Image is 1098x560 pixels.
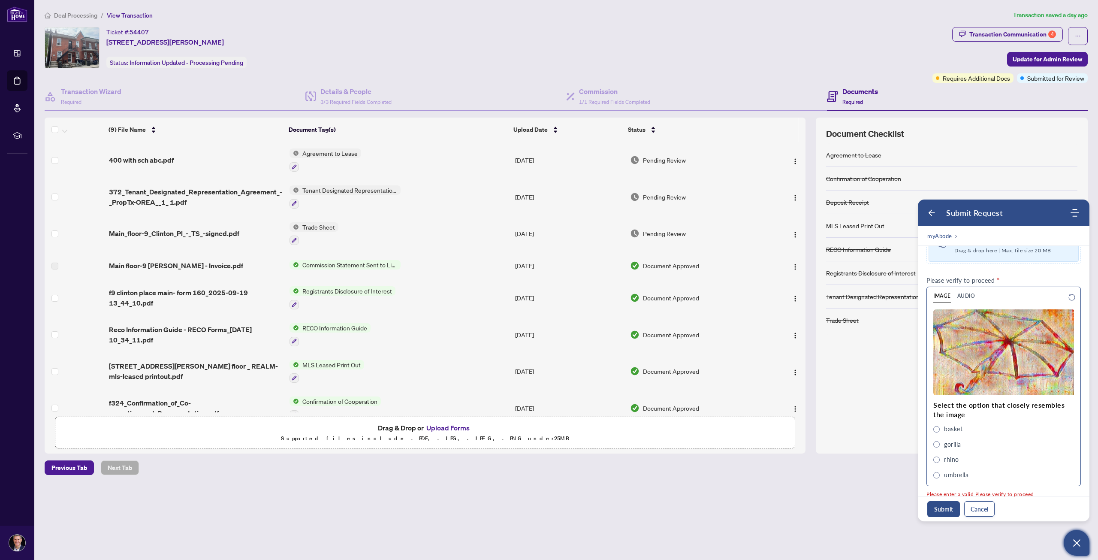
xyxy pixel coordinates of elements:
span: home [45,12,51,18]
img: Logo [792,194,799,201]
span: Document Approved [643,293,699,303]
div: breadcrumb current pagemyAbode [918,226,1089,246]
h4: Documents [842,86,878,97]
img: IMG-C12320105_1.jpg [45,27,99,68]
span: Previous Tab [51,461,87,475]
span: Update for Admin Review [1013,52,1082,66]
span: 1/1 Required Fields Completed [579,99,650,105]
span: Reco Information Guide - RECO Forms_[DATE] 10_34_11.pdf [109,324,283,345]
span: View Transaction [107,12,153,19]
button: Logo [788,259,802,272]
img: Document Status [630,330,639,339]
span: Confirmation of Cooperation [299,397,381,406]
span: 3/3 Required Fields Completed [320,99,392,105]
th: Status [624,118,763,142]
span: Document Approved [643,403,699,413]
div: umbrella [933,470,968,480]
img: Document Status [630,192,639,202]
div: Confirmation of Cooperation [826,174,901,183]
span: Commission Statement Sent to Listing Brokerage [299,260,401,269]
img: captcha [933,309,1075,395]
td: [DATE] [512,179,627,215]
span: 54407 [130,28,149,36]
img: Status Icon [290,397,299,406]
span: Information Updated - Processing Pending [130,59,243,67]
span: Agreement to Lease [299,148,361,158]
span: Required [61,99,81,105]
span: Pending Review [643,229,686,238]
img: Status Icon [290,360,299,369]
span: Pending Review [643,155,686,165]
span: Document Approved [643,330,699,339]
button: Status IconAgreement to Lease [290,148,361,172]
span: Upload Date [513,125,548,134]
img: Logo [792,263,799,270]
button: Logo [788,153,802,167]
button: Logo [788,401,802,415]
th: (9) File Name [105,118,285,142]
img: Document Status [630,155,639,165]
img: Status Icon [290,148,299,158]
span: MLS Leased Print Out [299,360,364,369]
span: Document Approved [643,261,699,270]
img: Logo [792,332,799,339]
span: Drag & Drop or [378,422,472,433]
span: Status [628,125,646,134]
button: Update for Admin Review [1007,52,1088,67]
td: [DATE] [512,142,627,179]
img: logo [7,6,27,22]
div: Trade Sheet [826,315,859,325]
h4: Commission [579,86,650,97]
span: (9) File Name [109,125,146,134]
h4: Details & People [320,86,392,97]
h1: Submit Request [946,208,1003,218]
button: Transaction Communication4 [952,27,1063,42]
img: Document Status [630,293,639,303]
button: Open asap [1064,530,1089,556]
span: RECO Information Guide [299,323,371,333]
span: Submitted for Review [1027,73,1084,83]
span: Tenant Designated Representation Agreement [299,185,401,195]
span: Drag & Drop orUpload FormsSupported files include .PDF, .JPG, .JPEG, .PNG under25MB [55,417,795,449]
article: Transaction saved a day ago [1013,10,1088,20]
img: Status Icon [290,222,299,232]
button: Upload Forms [424,422,472,433]
img: Status Icon [290,286,299,296]
button: Status IconTrade Sheet [290,222,338,245]
span: Drag & drop here | Max. file size 20 MB [954,246,1066,255]
span: Main_floor-9_Clinton_Pl_-_TS_-signed.pdf [109,228,239,239]
div: Registrants Disclosure of Interest [826,268,916,278]
img: Logo [792,369,799,376]
button: Next Tab [101,460,139,475]
button: Logo [788,227,802,240]
span: Document Approved [643,366,699,376]
span: ellipsis [1075,33,1081,39]
button: Logo [788,291,802,305]
td: [DATE] [512,215,627,252]
span: Required [842,99,863,105]
div: Transaction Communication [969,27,1056,41]
button: Status IconRECO Information Guide [290,323,371,346]
span: gorilla [944,440,961,449]
nav: breadcrumb [927,231,958,240]
img: Document Status [630,366,639,376]
div: 4 [1048,30,1056,38]
img: Document Status [630,261,639,270]
div: Tenant Designated Representation Agreement [826,292,952,301]
span: Refresh [1068,293,1076,302]
li: IMAGE [933,287,951,303]
span: f9 clinton place main- form 160_2025-09-19 13_44_10.pdf [109,288,283,308]
li: / [101,10,103,20]
span: umbrella [944,470,968,480]
td: [DATE] [512,390,627,427]
span: [STREET_ADDRESS][PERSON_NAME] floor _ REALM-mls-leased printout.pdf [109,361,283,381]
button: Back [927,209,936,217]
th: Upload Date [510,118,624,142]
button: Cancel [964,501,995,517]
div: RECO Information Guide [826,245,891,254]
th: Document Tag(s) [285,118,510,142]
button: Previous Tab [45,460,94,475]
td: [DATE] [512,316,627,353]
span: Main floor-9 [PERSON_NAME] - Invoice.pdf [109,260,243,271]
td: [DATE] [512,353,627,390]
